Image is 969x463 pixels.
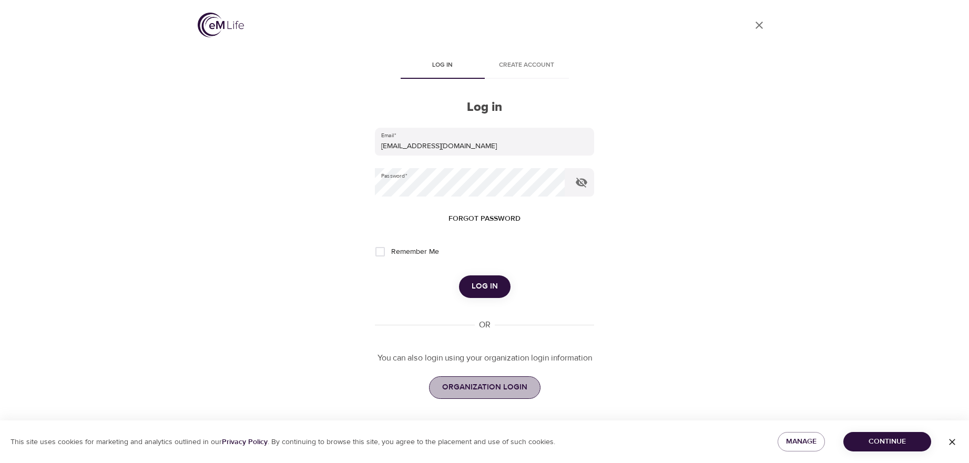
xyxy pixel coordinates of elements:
[778,432,825,451] button: Manage
[375,352,594,364] p: You can also login using your organization login information
[375,54,594,79] div: disabled tabs example
[222,437,268,447] a: Privacy Policy
[786,435,817,448] span: Manage
[491,60,563,71] span: Create account
[448,212,521,225] span: Forgot password
[429,376,540,398] a: ORGANIZATION LOGIN
[747,13,772,38] a: close
[472,280,498,293] span: Log in
[391,246,439,258] span: Remember Me
[444,209,525,229] button: Forgot password
[459,275,511,297] button: Log in
[852,435,923,448] span: Continue
[475,319,495,331] div: OR
[407,60,478,71] span: Log in
[843,432,931,451] button: Continue
[375,100,594,115] h2: Log in
[198,13,244,37] img: logo
[442,380,527,394] span: ORGANIZATION LOGIN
